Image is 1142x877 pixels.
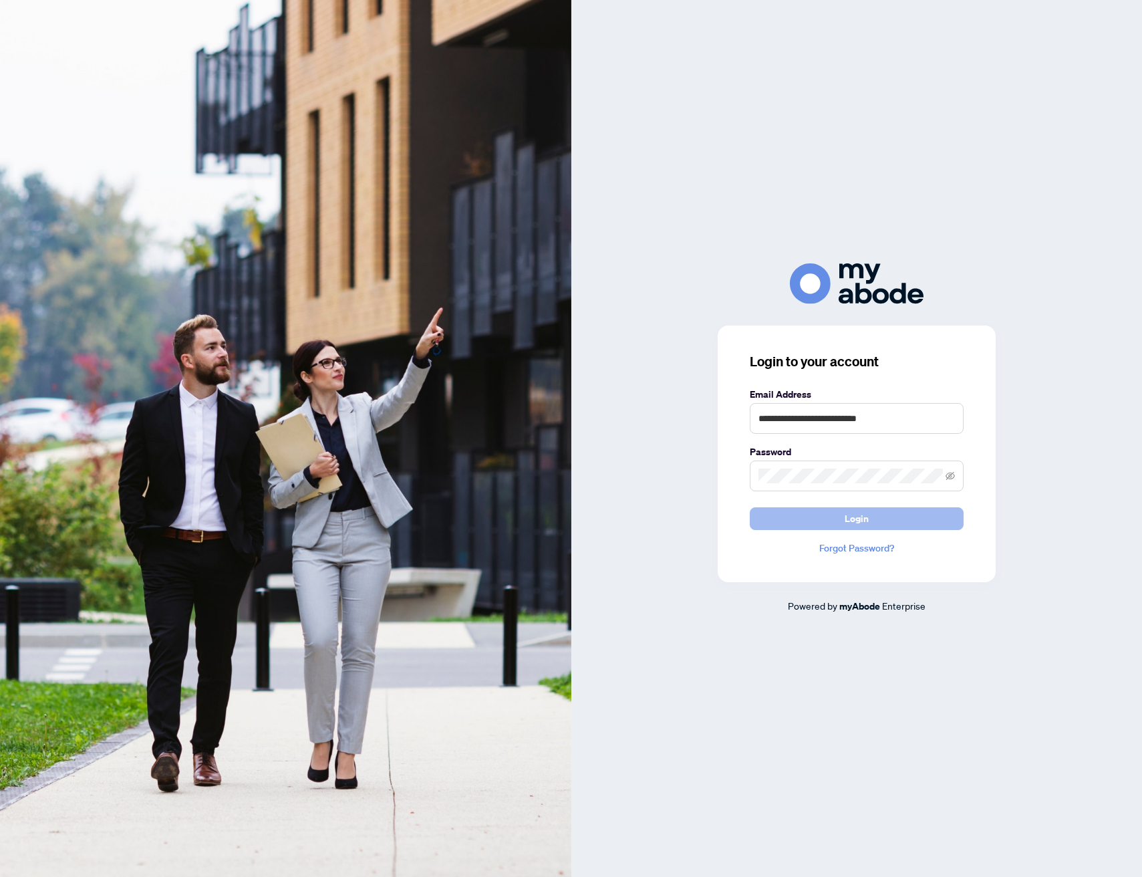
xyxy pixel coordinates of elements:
label: Password [750,445,964,459]
a: myAbode [839,599,880,614]
button: Login [750,507,964,530]
label: Email Address [750,387,964,402]
span: Login [845,508,869,529]
h3: Login to your account [750,352,964,371]
a: Forgot Password? [750,541,964,555]
span: Powered by [788,600,837,612]
span: Enterprise [882,600,925,612]
span: eye-invisible [946,471,955,481]
img: ma-logo [790,263,923,304]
